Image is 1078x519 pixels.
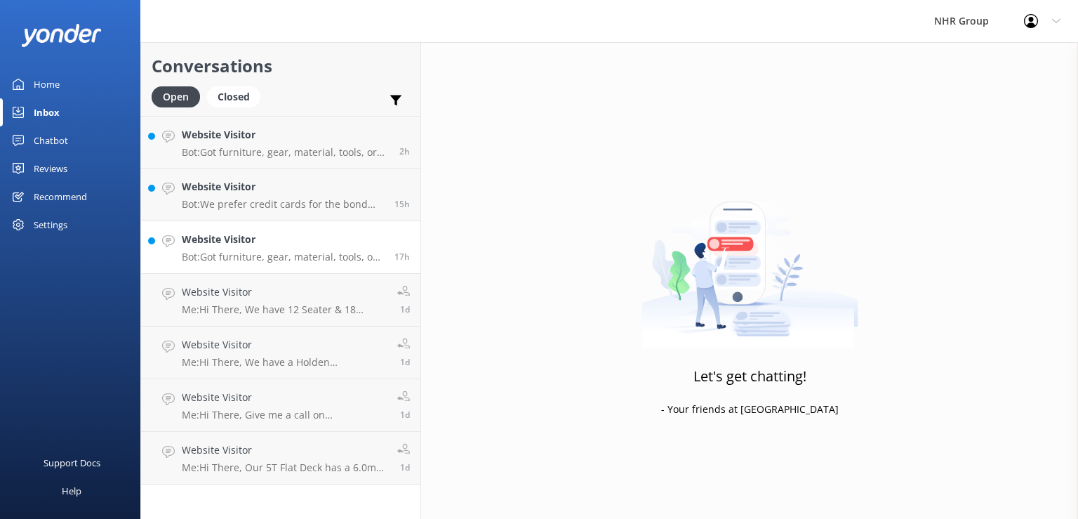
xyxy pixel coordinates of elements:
div: Reviews [34,155,67,183]
span: Sep 07 2025 02:52pm (UTC +12:00) Pacific/Auckland [394,251,410,263]
div: Inbox [34,98,60,126]
p: - Your friends at [GEOGRAPHIC_DATA] [661,402,839,417]
a: Website VisitorMe:Hi There, Our 5T Flat Deck has a 6.0m Deck & that is $165.00 Per day + GST & $0... [141,432,420,485]
h4: Website Visitor [182,284,387,300]
span: Sep 08 2025 05:49am (UTC +12:00) Pacific/Auckland [399,145,410,157]
span: Sep 07 2025 08:02am (UTC +12:00) Pacific/Auckland [400,303,410,315]
h4: Website Visitor [182,390,387,405]
p: Me: Hi There, Our 5T Flat Deck has a 6.0m Deck & that is $165.00 Per day + GST & $0.64 per km + G... [182,461,387,474]
img: yonder-white-logo.png [21,24,102,47]
h2: Conversations [152,53,410,79]
p: Bot: Got furniture, gear, material, tools, or freight to move? Take our quiz to find the best veh... [182,251,384,263]
div: Closed [207,86,260,107]
a: Closed [207,88,267,104]
h4: Website Visitor [182,127,389,143]
span: Sep 07 2025 07:35am (UTC +12:00) Pacific/Auckland [400,461,410,473]
p: Me: Hi There, We have 12 Seater & 18 Seater Vehicles that you can use to move people. Please give... [182,303,387,316]
img: artwork of a man stealing a conversation from at giant smartphone [641,172,858,348]
a: Website VisitorMe:Hi There, We have 12 Seater & 18 Seater Vehicles that you can use to move peopl... [141,274,420,327]
a: Website VisitorMe:Hi There, Give me a call on [PHONE_NUMBER] to discuss & I will arrange this for... [141,379,420,432]
div: Support Docs [44,449,100,477]
p: Bot: Got furniture, gear, material, tools, or freight to move? Take our quiz to find the best veh... [182,146,389,159]
p: Me: Hi There, We have a Holden commodore available for $126.00 per day which includes GST & Unlim... [182,356,387,369]
div: Open [152,86,200,107]
a: Website VisitorBot:Got furniture, gear, material, tools, or freight to move? Take our quiz to fin... [141,116,420,169]
h4: Website Visitor [182,337,387,353]
a: Website VisitorBot:Got furniture, gear, material, tools, or freight to move? Take our quiz to fin... [141,221,420,274]
a: Website VisitorBot:We prefer credit cards for the bond and payment, but we also accept eftpos or ... [141,169,420,221]
h4: Website Visitor [182,179,384,195]
a: Open [152,88,207,104]
h3: Let's get chatting! [693,365,806,388]
div: Recommend [34,183,87,211]
h4: Website Visitor [182,442,387,458]
span: Sep 07 2025 07:39am (UTC +12:00) Pacific/Auckland [400,409,410,421]
h4: Website Visitor [182,232,384,247]
div: Help [62,477,81,505]
div: Settings [34,211,67,239]
a: Website VisitorMe:Hi There, We have a Holden commodore available for $126.00 per day which includ... [141,327,420,379]
span: Sep 07 2025 05:37pm (UTC +12:00) Pacific/Auckland [394,198,410,210]
div: Chatbot [34,126,68,155]
p: Me: Hi There, Give me a call on [PHONE_NUMBER] to discuss & I will arrange this for you, alternat... [182,409,387,421]
span: Sep 07 2025 07:59am (UTC +12:00) Pacific/Auckland [400,356,410,368]
p: Bot: We prefer credit cards for the bond and payment, but we also accept eftpos or debit cards. I... [182,198,384,211]
div: Home [34,70,60,98]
